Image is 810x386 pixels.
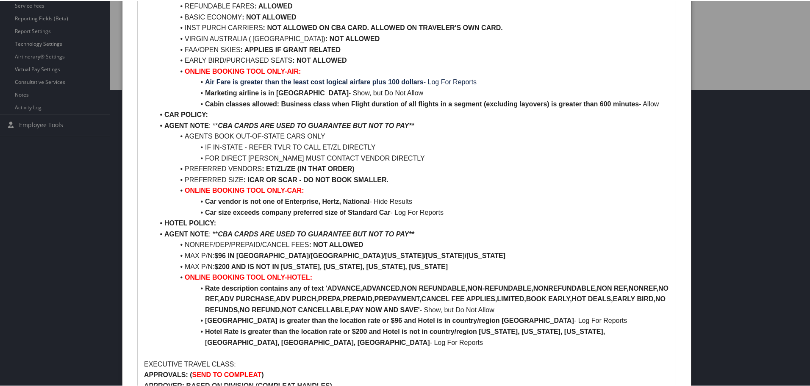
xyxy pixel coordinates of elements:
[154,87,669,98] li: - Show, but Do Not Allow
[154,163,669,174] li: PREFERRED VENDORS
[154,282,669,315] li: - Show, but Do Not Allow
[154,33,669,44] li: VIRGIN AUSTRALIA ( [GEOGRAPHIC_DATA])
[154,174,669,185] li: PREFERRED SIZE
[263,23,503,31] strong: : NOT ALLOWED ON CBA CARD. ALLOWED ON TRAVELER'S OWN CARD.
[154,206,669,217] li: - Log For Reports
[154,54,669,65] li: EARLY BIRD/PURCHASED SEATS
[154,195,669,206] li: - Hide Results
[154,22,669,33] li: INST PURCH CARRIERS
[218,230,414,237] em: CBA CARDS ARE USED TO GUARANTEE BUT NOT TO PAY**
[205,316,574,323] strong: [GEOGRAPHIC_DATA] is greater than the location rate or $96 and Hotel is in country/region [GEOGRA...
[214,251,226,258] strong: $96
[185,273,312,280] strong: ONLINE BOOKING TOOL ONLY-HOTEL:
[309,240,363,247] strong: : NOT ALLOWED
[214,262,448,269] strong: $200 AND IS NOT IN [US_STATE], [US_STATE], [US_STATE], [US_STATE]
[205,78,424,85] strong: Air Fare is greater than the least cost logical airfare plus 100 dollars
[185,67,301,74] strong: ONLINE BOOKING TOOL ONLY-AIR:
[205,89,349,96] strong: Marketing airline is in [GEOGRAPHIC_DATA]
[205,327,607,345] strong: Hotel Rate is greater than the location rate or $200 and Hotel is not in country/region [US_STATE...
[144,370,188,378] strong: APPROVALS:
[242,13,296,20] strong: : NOT ALLOWED
[205,100,639,107] strong: Cabin classes allowed: Business class when Flight duration of all flights in a segment (excluding...
[205,284,670,313] strong: Rate description contains any of text 'ADVANCE,ADVANCED,NON REFUNDABLE,NON-REFUNDABLE,NONREFUNDAB...
[154,98,669,109] li: - Allow
[154,11,669,22] li: BASIC ECONOMY
[325,34,380,42] strong: : NOT ALLOWED
[164,110,208,117] strong: CAR POLICY:
[190,370,192,378] strong: (
[154,250,669,261] li: MAX P/N:
[205,208,391,215] strong: Car size exceeds company preferred size of Standard Car
[185,186,304,193] strong: ONLINE BOOKING TOOL ONLY-CAR:
[154,314,669,325] li: - Log For Reports
[227,251,505,258] strong: IN [GEOGRAPHIC_DATA]/[GEOGRAPHIC_DATA]/[US_STATE]/[US_STATE]/[US_STATE]
[241,45,341,53] strong: : APPLIES IF GRANT RELATED
[292,56,347,63] strong: : NOT ALLOWED
[266,164,355,172] strong: ET/ZL/ZE (IN THAT ORDER)
[261,370,264,378] strong: )
[154,141,669,152] li: IF IN-STATE - REFER TVLR TO CALL ET/ZL DIRECTLY
[144,358,669,369] p: EXECUTIVE TRAVEL CLASS:
[154,325,669,347] li: - Log For Reports
[424,78,477,85] span: - Log For Reports
[218,121,414,128] em: CBA CARDS ARE USED TO GUARANTEE BUT NOT TO PAY**
[154,152,669,163] li: FOR DIRECT [PERSON_NAME] MUST CONTACT VENDOR DIRECTLY
[262,164,264,172] strong: :
[154,239,669,250] li: NONREF/DEP/PREPAID/CANCEL FEES
[244,175,388,183] strong: : ICAR OR SCAR - DO NOT BOOK SMALLER.
[164,230,209,237] strong: AGENT NOTE
[154,261,669,272] li: MAX P/N:
[164,121,209,128] strong: AGENT NOTE
[154,44,669,55] li: FAA/OPEN SKIES
[154,130,669,141] li: AGENTS BOOK OUT-OF-STATE CARS ONLY
[205,197,370,204] strong: Car vendor is not one of Enterprise, Hertz, National
[192,370,262,378] strong: SEND TO COMPLEAT
[164,219,216,226] strong: HOTEL POLICY:
[254,2,292,9] strong: : ALLOWED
